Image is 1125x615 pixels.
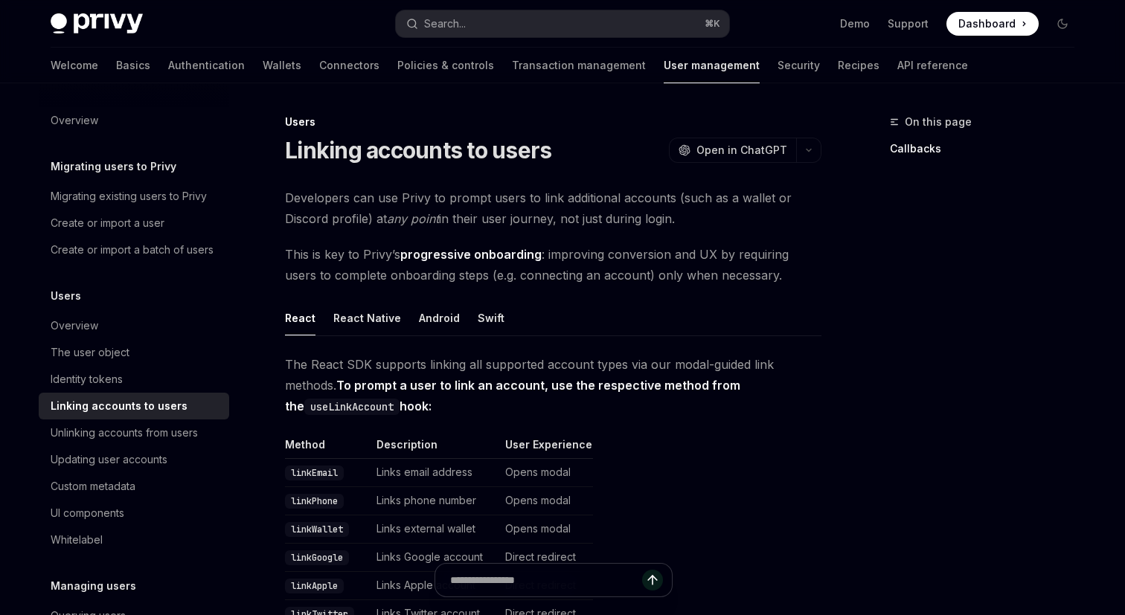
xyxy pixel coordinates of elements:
[285,522,349,537] code: linkWallet
[51,158,176,176] h5: Migrating users to Privy
[838,48,879,83] a: Recipes
[319,48,379,83] a: Connectors
[333,300,401,335] button: React Native
[285,137,551,164] h1: Linking accounts to users
[51,187,207,205] div: Migrating existing users to Privy
[419,300,460,335] button: Android
[890,137,1086,161] a: Callbacks
[285,300,315,335] button: React
[642,570,663,590] button: Send message
[512,48,646,83] a: Transaction management
[39,446,229,473] a: Updating user accounts
[51,48,98,83] a: Welcome
[39,236,229,263] a: Create or import a batch of users
[51,424,198,442] div: Unlinking accounts from users
[285,354,821,416] span: The React SDK supports linking all supported account types via our modal-guided link methods.
[371,487,499,515] td: Links phone number
[778,48,820,83] a: Security
[51,13,143,34] img: dark logo
[397,48,494,83] a: Policies & controls
[51,370,123,388] div: Identity tokens
[39,312,229,339] a: Overview
[39,527,229,553] a: Whitelabel
[387,211,439,226] em: any point
[424,15,466,33] div: Search...
[499,515,593,544] td: Opens modal
[499,459,593,487] td: Opens modal
[39,366,229,393] a: Identity tokens
[499,487,593,515] td: Opens modal
[51,112,98,129] div: Overview
[51,214,164,232] div: Create or import a user
[39,500,229,527] a: UI components
[51,577,136,595] h5: Managing users
[39,183,229,210] a: Migrating existing users to Privy
[285,187,821,229] span: Developers can use Privy to prompt users to link additional accounts (such as a wallet or Discord...
[371,544,499,572] td: Links Google account
[669,138,796,163] button: Open in ChatGPT
[1051,12,1074,36] button: Toggle dark mode
[946,12,1039,36] a: Dashboard
[51,504,124,522] div: UI components
[51,344,129,361] div: The user object
[371,459,499,487] td: Links email address
[285,437,371,459] th: Method
[51,287,81,305] h5: Users
[478,300,504,335] button: Swift
[705,18,720,30] span: ⌘ K
[285,244,821,286] span: This is key to Privy’s : improving conversion and UX by requiring users to complete onboarding st...
[168,48,245,83] a: Authentication
[51,241,214,259] div: Create or import a batch of users
[39,107,229,134] a: Overview
[499,437,593,459] th: User Experience
[51,477,135,495] div: Custom metadata
[840,16,870,31] a: Demo
[696,143,787,158] span: Open in ChatGPT
[905,113,972,131] span: On this page
[39,473,229,500] a: Custom metadata
[285,550,349,565] code: linkGoogle
[51,317,98,335] div: Overview
[285,378,740,413] strong: To prompt a user to link an account, use the respective method from the hook:
[263,48,301,83] a: Wallets
[304,399,400,415] code: useLinkAccount
[400,247,542,262] strong: progressive onboarding
[39,419,229,446] a: Unlinking accounts from users
[371,437,499,459] th: Description
[396,10,729,37] button: Open search
[51,531,103,549] div: Whitelabel
[371,515,499,544] td: Links external wallet
[285,494,344,509] code: linkPhone
[664,48,760,83] a: User management
[958,16,1016,31] span: Dashboard
[39,339,229,366] a: The user object
[39,393,229,419] a: Linking accounts to users
[116,48,150,83] a: Basics
[51,451,167,469] div: Updating user accounts
[51,397,187,415] div: Linking accounts to users
[39,210,229,236] a: Create or import a user
[499,544,593,572] td: Direct redirect
[285,115,821,129] div: Users
[897,48,968,83] a: API reference
[285,466,344,480] code: linkEmail
[888,16,929,31] a: Support
[450,564,642,596] input: Ask a question...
